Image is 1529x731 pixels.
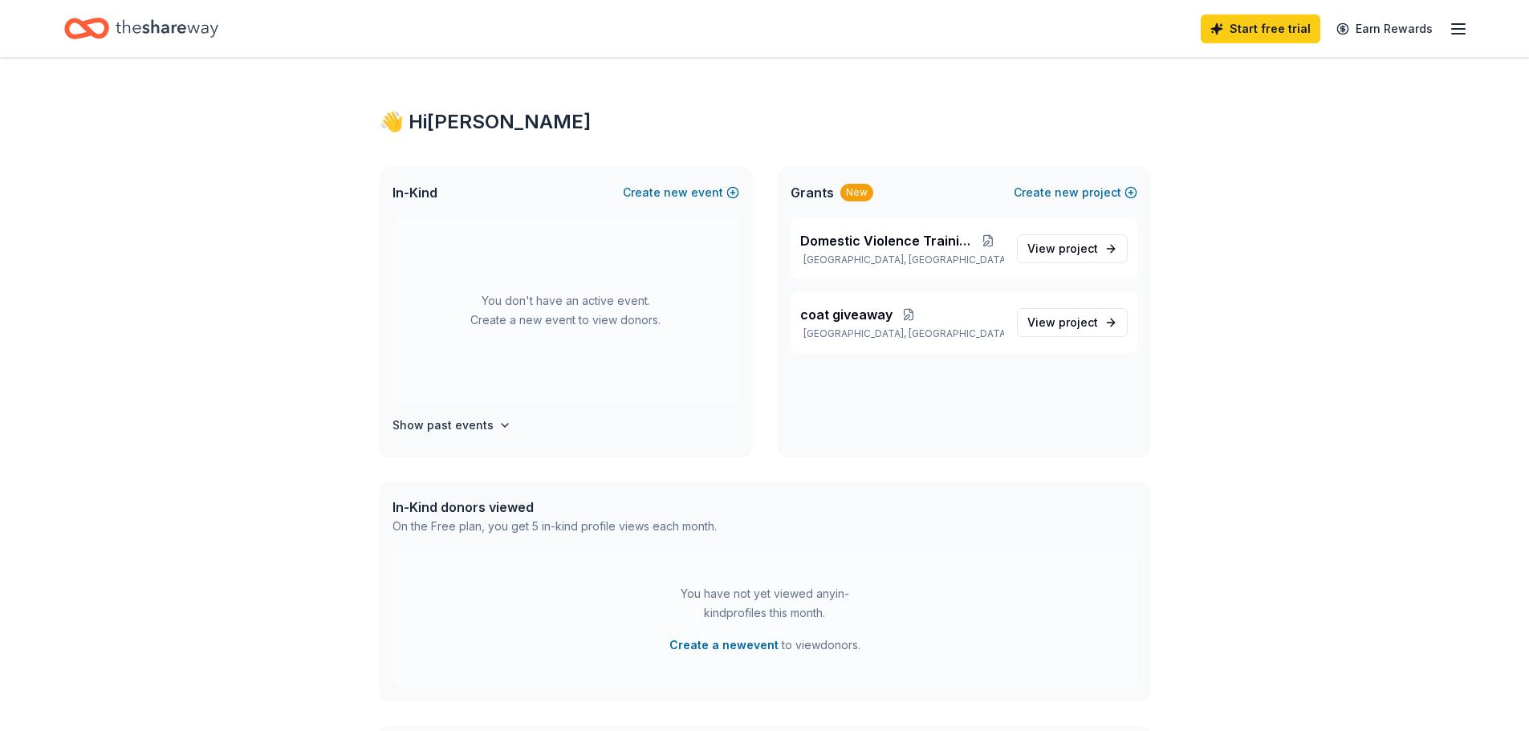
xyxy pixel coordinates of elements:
button: Createnewproject [1014,183,1137,202]
p: [GEOGRAPHIC_DATA], [GEOGRAPHIC_DATA] [800,254,1004,266]
div: On the Free plan, you get 5 in-kind profile views each month. [392,517,717,536]
span: project [1059,315,1098,329]
span: Grants [791,183,834,202]
button: Show past events [392,416,511,435]
h4: Show past events [392,416,494,435]
span: In-Kind [392,183,437,202]
div: New [840,184,873,201]
div: 👋 Hi [PERSON_NAME] [380,109,1150,135]
div: In-Kind donors viewed [392,497,717,517]
button: Createnewevent [623,183,739,202]
span: View [1027,239,1098,258]
span: View [1027,313,1098,332]
div: You have not yet viewed any in-kind profiles this month. [665,584,865,623]
a: Home [64,10,218,47]
span: new [664,183,688,202]
span: to view donors . [669,636,860,655]
div: You don't have an active event. Create a new event to view donors. [392,218,739,403]
p: [GEOGRAPHIC_DATA], [GEOGRAPHIC_DATA] [800,327,1004,340]
span: coat giveaway [800,305,893,324]
span: new [1055,183,1079,202]
button: Create a newevent [669,636,779,655]
span: project [1059,242,1098,255]
span: Domestic Violence Training [800,231,973,250]
a: Earn Rewards [1327,14,1442,43]
a: View project [1017,234,1128,263]
a: View project [1017,308,1128,337]
a: Start free trial [1201,14,1320,43]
